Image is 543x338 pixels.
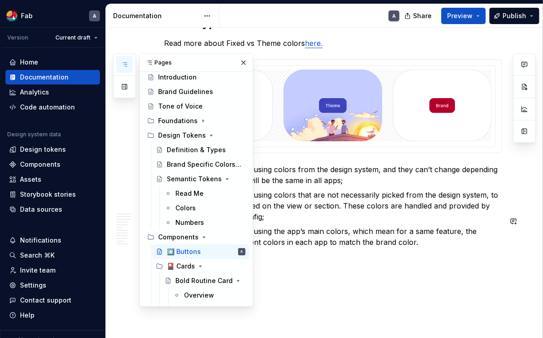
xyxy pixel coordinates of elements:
[152,143,249,157] a: Definition & Types
[5,263,100,278] a: Invite team
[164,38,502,49] p: Read more about Fixed vs Theme colors
[158,131,206,140] div: Design Tokens
[161,215,249,230] a: Numbers
[144,70,249,84] a: Introduction
[5,187,100,202] a: Storybook stories
[5,55,100,70] a: Home
[20,73,69,82] div: Documentation
[20,236,61,245] div: Notifications
[169,303,249,317] a: Specs
[6,10,17,21] img: ec65babd-e488-45e8-ad6b-b86e4c748d03.png
[152,157,249,172] a: Brand Specific Colors and Gradients
[5,233,100,248] button: Notifications
[93,12,96,20] div: A
[5,100,100,114] a: Code automation
[305,39,323,48] a: here.
[21,11,33,20] div: Fab
[158,73,197,82] div: Introduction
[5,278,100,293] a: Settings
[20,160,60,169] div: Components
[20,190,76,199] div: Storybook stories
[5,172,100,187] a: Assets
[5,293,100,308] button: Contact support
[489,8,539,24] button: Publish
[144,128,249,143] div: Design Tokens
[152,259,249,273] div: 🎴 Cards
[5,308,100,323] button: Help
[5,248,100,263] button: Search ⌘K
[503,11,526,20] span: Publish
[169,288,249,303] a: Overview
[140,54,253,72] div: Pages
[175,189,204,198] div: Read Me
[392,12,396,20] div: A
[413,11,432,20] span: Share
[5,157,100,172] a: Components
[167,262,195,271] div: 🎴 Cards
[55,34,90,41] span: Current draft
[20,311,35,320] div: Help
[167,145,226,154] div: Definition & Types
[161,186,249,201] a: Read Me
[175,164,502,186] p: — The button is using colors from the design system, and they can’t change depending on context o...
[184,305,204,314] div: Specs
[113,11,199,20] div: Documentation
[184,291,214,300] div: Overview
[2,6,104,25] button: FabA
[5,142,100,157] a: Design tokens
[5,70,100,84] a: Documentation
[152,244,249,259] a: *️⃣ ButtonsA
[167,247,201,256] div: *️⃣ Buttons
[152,172,249,186] a: Semantic Tokens
[175,189,502,222] p: — The button is using colors that are not necessarily picked from the design system, to match the...
[20,281,46,290] div: Settings
[158,87,213,96] div: Brand Guidelines
[158,116,198,125] div: Foundations
[144,114,249,128] div: Foundations
[5,202,100,217] a: Data sources
[20,205,62,214] div: Data sources
[51,31,102,44] button: Current draft
[144,230,249,244] div: Components
[144,84,249,99] a: Brand Guidelines
[400,8,438,24] button: Share
[167,174,222,184] div: Semantic Tokens
[20,145,66,154] div: Design tokens
[175,218,204,227] div: Numbers
[144,99,249,114] a: Tone of Voice
[175,204,196,213] div: Colors
[167,160,242,169] div: Brand Specific Colors and Gradients
[158,233,199,242] div: Components
[20,296,71,305] div: Contact support
[441,8,486,24] button: Preview
[20,251,55,260] div: Search ⌘K
[161,201,249,215] a: Colors
[7,34,28,41] div: Version
[161,273,249,288] a: Bold Routine Card
[447,11,473,20] span: Preview
[158,102,203,111] div: Tone of Voice
[241,247,243,256] div: A
[175,226,502,248] p: — The button is using the app’s main colors, which mean for a same feature, the button will have ...
[5,85,100,99] a: Analytics
[20,88,49,97] div: Analytics
[20,266,55,275] div: Invite team
[20,103,75,112] div: Code automation
[175,276,233,285] div: Bold Routine Card
[164,16,222,30] strong: Color Type
[20,175,41,184] div: Assets
[20,58,38,67] div: Home
[7,131,61,138] div: Design system data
